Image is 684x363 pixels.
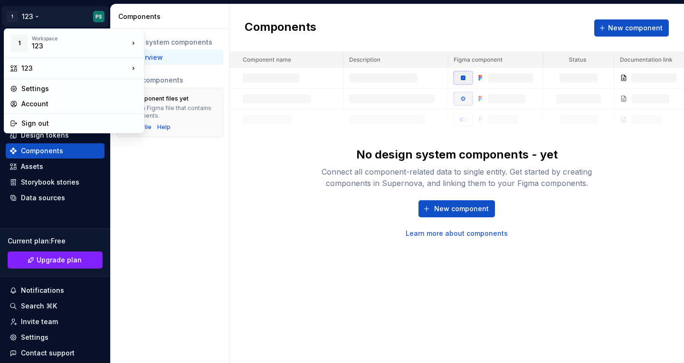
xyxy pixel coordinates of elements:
[21,84,138,93] div: Settings
[21,64,129,73] div: 123
[21,119,138,128] div: Sign out
[32,41,113,51] div: 123
[11,35,28,52] div: 1
[32,36,129,41] div: Workspace
[21,99,138,109] div: Account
